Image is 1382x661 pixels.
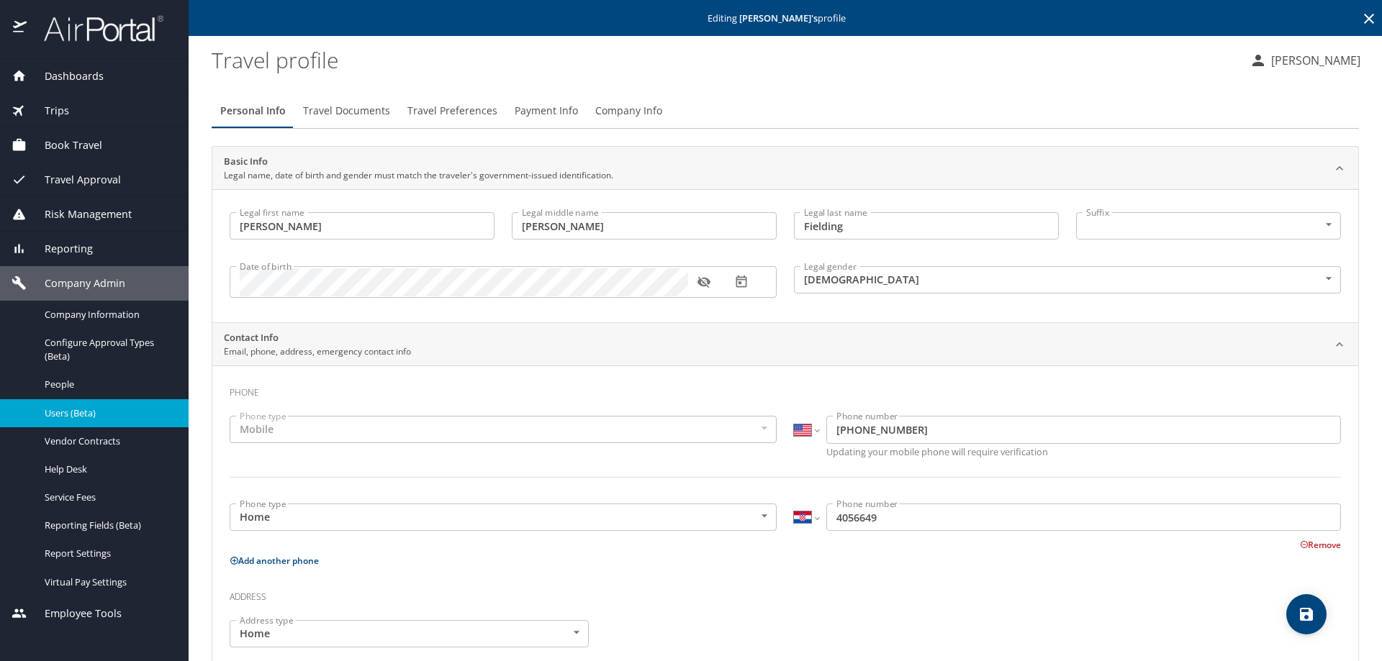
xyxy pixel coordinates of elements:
[1300,539,1341,551] button: Remove
[230,503,777,531] div: Home
[28,14,163,42] img: airportal-logo.png
[27,206,132,222] span: Risk Management
[224,345,411,358] p: Email, phone, address, emergency contact info
[212,147,1358,190] div: Basic InfoLegal name, date of birth and gender must match the traveler's government-issued identi...
[27,241,93,257] span: Reporting
[230,620,589,647] div: Home
[739,12,818,24] strong: [PERSON_NAME] 's
[212,323,1358,366] div: Contact InfoEmail, phone, address, emergency contact info
[220,102,286,120] span: Personal Info
[212,37,1238,82] h1: Travel profile
[826,447,1341,457] p: Updating your mobile phone will require verification
[27,68,104,84] span: Dashboards
[27,172,121,188] span: Travel Approval
[303,102,390,120] span: Travel Documents
[230,581,1341,606] h3: Address
[1244,47,1366,73] button: [PERSON_NAME]
[27,606,122,621] span: Employee Tools
[45,491,171,504] span: Service Fees
[27,137,102,153] span: Book Travel
[45,547,171,560] span: Report Settings
[224,331,411,345] h2: Contact Info
[45,575,171,589] span: Virtual Pay Settings
[193,14,1378,23] p: Editing profile
[407,102,497,120] span: Travel Preferences
[45,434,171,448] span: Vendor Contracts
[230,377,1341,401] h3: Phone
[224,155,613,169] h2: Basic Info
[45,378,171,391] span: People
[230,555,319,567] button: Add another phone
[27,275,125,291] span: Company Admin
[515,102,578,120] span: Payment Info
[794,266,1341,293] div: [DEMOGRAPHIC_DATA]
[212,189,1358,322] div: Basic InfoLegal name, date of birth and gender must match the traveler's government-issued identi...
[13,14,28,42] img: icon-airportal.png
[45,406,171,420] span: Users (Beta)
[1076,212,1341,240] div: ​
[45,519,171,532] span: Reporting Fields (Beta)
[1286,594,1327,634] button: save
[224,169,613,182] p: Legal name, date of birth and gender must match the traveler's government-issued identification.
[45,308,171,322] span: Company Information
[212,94,1359,128] div: Profile
[1267,52,1360,69] p: [PERSON_NAME]
[595,102,662,120] span: Company Info
[45,336,171,363] span: Configure Approval Types (Beta)
[45,462,171,476] span: Help Desk
[27,103,69,119] span: Trips
[230,416,777,443] div: Mobile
